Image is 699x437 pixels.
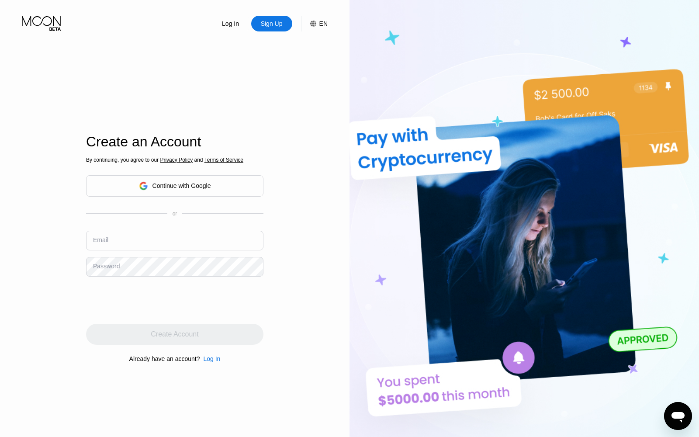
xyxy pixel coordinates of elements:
[210,16,251,31] div: Log In
[203,355,220,362] div: Log In
[86,283,219,317] iframe: reCAPTCHA
[319,20,328,27] div: EN
[93,263,120,270] div: Password
[173,211,177,217] div: or
[664,402,692,430] iframe: Button to launch messaging window
[160,157,193,163] span: Privacy Policy
[129,355,200,362] div: Already have an account?
[200,355,220,362] div: Log In
[152,182,211,189] div: Continue with Google
[86,157,263,163] div: By continuing, you agree to our
[93,236,108,243] div: Email
[301,16,328,31] div: EN
[86,175,263,197] div: Continue with Google
[193,157,204,163] span: and
[86,134,263,150] div: Create an Account
[260,19,284,28] div: Sign Up
[204,157,243,163] span: Terms of Service
[221,19,240,28] div: Log In
[251,16,292,31] div: Sign Up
